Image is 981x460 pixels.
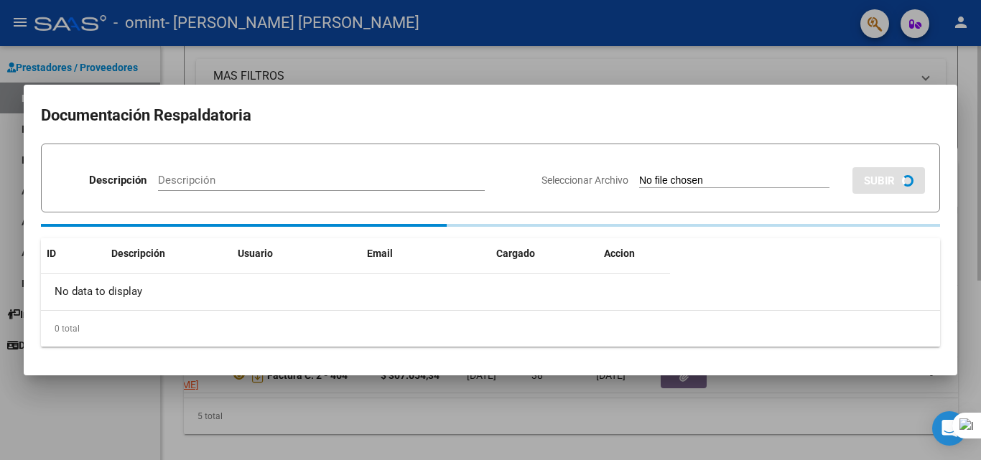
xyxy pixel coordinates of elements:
[232,238,361,269] datatable-header-cell: Usuario
[41,238,106,269] datatable-header-cell: ID
[490,238,598,269] datatable-header-cell: Cargado
[852,167,925,194] button: SUBIR
[89,172,147,189] p: Descripción
[361,238,490,269] datatable-header-cell: Email
[106,238,232,269] datatable-header-cell: Descripción
[932,411,967,446] div: Open Intercom Messenger
[47,248,56,259] span: ID
[238,248,273,259] span: Usuario
[598,238,670,269] datatable-header-cell: Accion
[367,248,393,259] span: Email
[864,174,895,187] span: SUBIR
[541,174,628,186] span: Seleccionar Archivo
[41,311,940,347] div: 0 total
[496,248,535,259] span: Cargado
[604,248,635,259] span: Accion
[41,102,940,129] h2: Documentación Respaldatoria
[41,274,670,310] div: No data to display
[111,248,165,259] span: Descripción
